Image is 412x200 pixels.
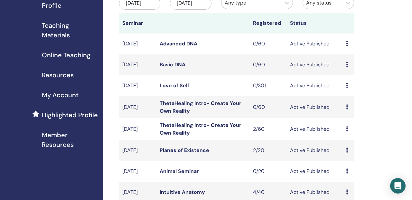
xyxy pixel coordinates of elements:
span: Highlighted Profile [42,110,98,120]
a: Planes of Existence [160,147,209,154]
td: Active Published [287,96,343,118]
span: Teaching Materials [42,21,98,40]
a: Advanced DNA [160,40,197,47]
span: Member Resources [42,130,98,149]
td: 2/60 [250,118,287,140]
a: ThetaHealing Intro- Create Your Own Reality [160,100,241,114]
td: 0/60 [250,54,287,75]
td: [DATE] [119,33,156,54]
td: Active Published [287,75,343,96]
td: Active Published [287,33,343,54]
td: Active Published [287,118,343,140]
td: [DATE] [119,118,156,140]
a: Animal Seminar [160,168,199,175]
a: Love of Self [160,82,189,89]
a: Intuitive Anatomy [160,189,205,195]
td: 0/60 [250,96,287,118]
th: Registered [250,13,287,33]
td: Active Published [287,140,343,161]
td: 0/301 [250,75,287,96]
td: 0/60 [250,33,287,54]
td: [DATE] [119,161,156,182]
span: Resources [42,70,74,80]
td: [DATE] [119,75,156,96]
td: 2/20 [250,140,287,161]
div: Open Intercom Messenger [390,178,406,194]
td: Active Published [287,161,343,182]
th: Seminar [119,13,156,33]
td: [DATE] [119,96,156,118]
td: [DATE] [119,54,156,75]
span: Online Teaching [42,50,90,60]
a: ThetaHealing Intro- Create Your Own Reality [160,122,241,136]
th: Status [287,13,343,33]
td: 0/20 [250,161,287,182]
span: Profile [42,1,61,10]
span: My Account [42,90,79,100]
td: Active Published [287,54,343,75]
a: Basic DNA [160,61,185,68]
td: [DATE] [119,140,156,161]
